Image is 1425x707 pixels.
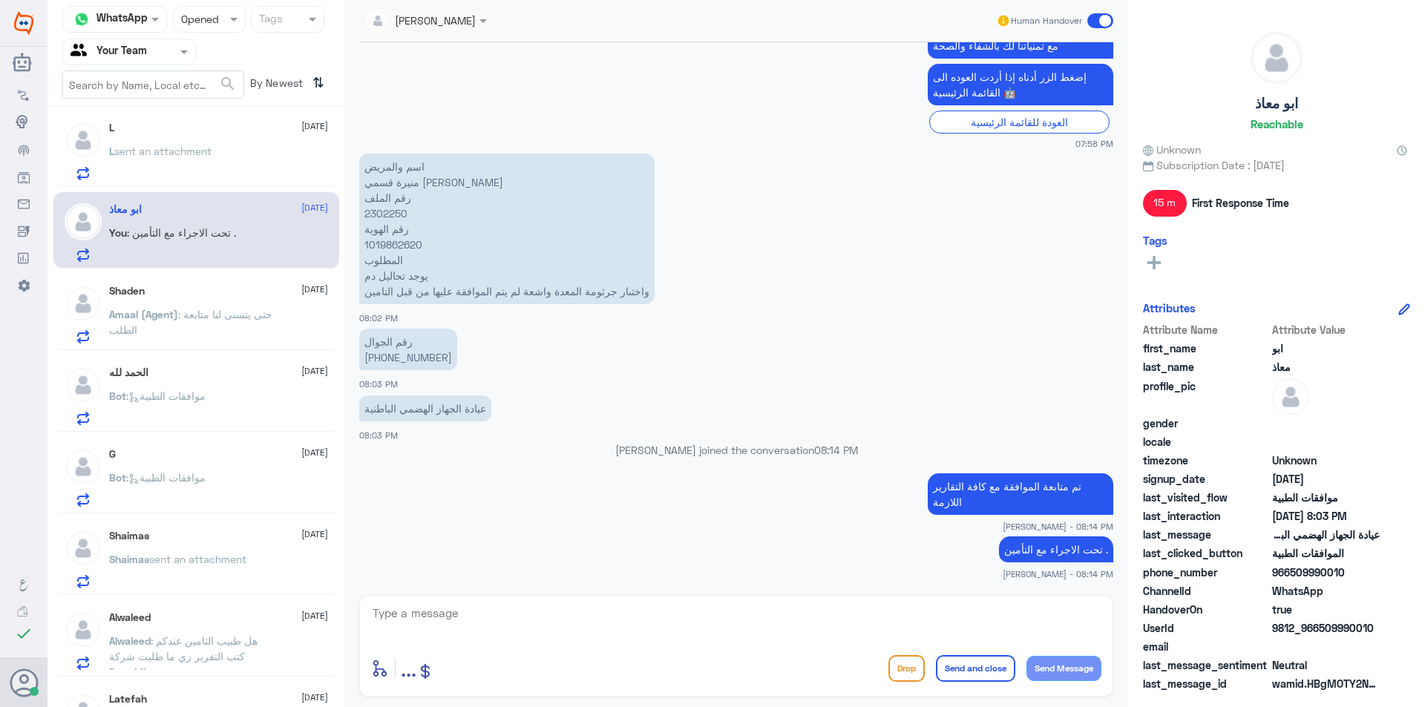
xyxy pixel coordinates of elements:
img: whatsapp.png [71,8,93,30]
span: UserId [1143,620,1269,636]
span: 08:02 PM [359,313,398,323]
i: check [15,625,33,642]
h5: الحمد لله [109,366,148,379]
span: true [1272,602,1380,617]
span: ابو [1272,341,1380,356]
span: timezone [1143,453,1269,468]
span: [DATE] [301,364,328,378]
img: yourTeam.svg [71,41,93,63]
button: Send and close [936,655,1015,682]
span: null [1272,434,1380,450]
span: ... [401,654,416,681]
span: wamid.HBgMOTY2NTA5OTkwMDEwFQIAEhgUM0EzQkE3NjQ4Q0EzM0Y1N0UwNUIA [1272,676,1380,691]
img: defaultAdmin.png [65,530,102,567]
span: null [1272,639,1380,654]
span: Unknown [1272,453,1380,468]
img: defaultAdmin.png [65,285,102,322]
span: You [109,226,127,239]
button: ... [401,651,416,685]
span: last_interaction [1143,508,1269,524]
span: موافقات الطبية [1272,490,1380,505]
img: defaultAdmin.png [65,611,102,648]
span: Unknown [1143,142,1201,157]
img: defaultAdmin.png [65,448,102,485]
span: 08:03 PM [359,430,398,440]
span: signup_date [1143,471,1269,487]
p: 19/8/2025, 7:58 PM [928,64,1113,105]
span: email [1143,639,1269,654]
span: 0 [1272,657,1380,673]
p: 19/8/2025, 8:03 PM [359,395,491,421]
span: ChannelId [1143,583,1269,599]
h6: Attributes [1143,301,1196,315]
span: معاذ [1272,359,1380,375]
h5: ابو معاذ [109,203,142,216]
span: [PERSON_NAME] - 08:14 PM [1003,520,1113,533]
span: [DATE] [301,201,328,214]
span: sent an attachment [149,553,246,565]
span: phone_number [1143,565,1269,580]
div: العودة للقائمة الرئيسية [929,111,1110,134]
span: gender [1143,415,1269,431]
img: defaultAdmin.png [65,122,102,159]
p: 19/8/2025, 8:02 PM [359,154,655,304]
span: عيادة الجهاز الهضمي الباطنية [1272,527,1380,542]
span: [DATE] [301,119,328,133]
span: L [109,145,114,157]
span: sent an attachment [114,145,212,157]
span: HandoverOn [1143,602,1269,617]
span: 2 [1272,583,1380,599]
h5: L [109,122,114,134]
span: [DATE] [301,609,328,622]
span: [PERSON_NAME] - 08:14 PM [1003,568,1113,580]
span: Subscription Date : [DATE] [1143,157,1410,173]
h6: Reachable [1251,117,1303,131]
p: 19/8/2025, 8:14 PM [999,536,1113,562]
span: 08:03 PM [359,379,398,389]
span: 9812_966509990010 [1272,620,1380,636]
span: last_clicked_button [1143,545,1269,561]
h5: ابو معاذ [1255,95,1298,112]
span: null [1272,415,1380,431]
span: Bot [109,471,126,484]
span: Shaima𐑂 [109,553,149,565]
span: first_name [1143,341,1269,356]
h5: Shaden [109,285,145,297]
span: : تحت الاجراء مع التأمين . [127,226,236,239]
img: defaultAdmin.png [65,203,102,240]
i: ⇅ [312,70,324,95]
span: By Newest [244,70,307,100]
span: Alwaleed [109,634,151,647]
span: Attribute Value [1272,322,1380,338]
span: 966509990010 [1272,565,1380,580]
span: [DATE] [301,446,328,459]
span: locale [1143,434,1269,450]
h5: Alwaleed [109,611,151,624]
span: الموافقات الطبية [1272,545,1380,561]
span: : حتى يتسنى لنا متابعة الطلب [109,308,272,336]
button: Drop [888,655,925,682]
span: : موافقات الطبية [126,389,206,402]
img: defaultAdmin.png [1251,33,1302,83]
button: Avatar [10,668,38,697]
span: last_message [1143,527,1269,542]
span: 15 m [1143,190,1187,217]
span: 07:58 PM [1075,137,1113,150]
img: defaultAdmin.png [1272,378,1309,415]
span: First Response Time [1192,195,1289,211]
span: last_message_id [1143,676,1269,691]
span: : هل طبيب التامين عندكم كتب التقرير زي ما طلبت شركة التامين ؟ [109,634,258,678]
span: search [219,75,237,93]
h5: G [109,448,116,461]
span: Human Handover [1011,14,1082,27]
span: Amaal (Agent) [109,308,178,320]
span: last_visited_flow [1143,490,1269,505]
button: Send Message [1026,656,1101,681]
span: 08:14 PM [814,444,858,456]
span: Bot [109,389,126,402]
span: 2025-08-19T16:58:09.024Z [1272,471,1380,487]
img: Widebot Logo [14,11,33,35]
p: 19/8/2025, 8:03 PM [359,329,457,370]
p: 19/8/2025, 8:14 PM [928,473,1113,515]
input: Search by Name, Local etc… [63,71,243,98]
